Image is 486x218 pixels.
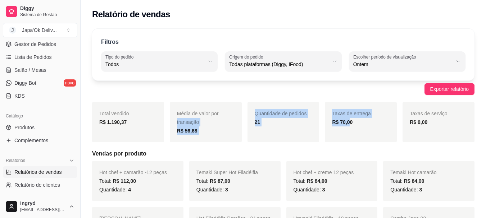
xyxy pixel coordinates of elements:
[210,178,230,184] span: R$ 87,00
[20,12,74,18] span: Sistema de Gestão
[101,51,218,71] button: Tipo do pedidoTodos
[307,178,327,184] span: R$ 84,00
[430,85,469,93] span: Exportar relatório
[229,61,328,68] span: Todas plataformas (Diggy, iFood)
[294,170,354,175] span: Hot chef + creme 12 peças
[390,187,422,193] span: Quantidade:
[404,178,424,184] span: R$ 84,00
[128,187,131,193] span: 4
[3,23,77,37] button: Select a team
[14,79,36,87] span: Diggy Bot
[14,168,62,176] span: Relatórios de vendas
[419,187,422,193] span: 3
[390,170,436,175] span: Temaki Hot camarão
[196,170,258,175] span: Temaki Super Hot Filadélfia
[3,64,77,76] a: Salão / Mesas
[20,5,74,12] span: Diggy
[92,149,474,158] h5: Vendas por produto
[14,41,56,48] span: Gestor de Pedidos
[3,77,77,89] a: Diggy Botnovo
[14,137,48,144] span: Complementos
[3,3,77,20] a: DiggySistema de Gestão
[424,83,474,95] button: Exportar relatório
[99,178,136,184] span: Total:
[14,54,52,61] span: Lista de Pedidos
[294,187,325,193] span: Quantidade:
[92,9,170,20] h2: Relatório de vendas
[353,61,453,68] span: Ontem
[20,200,66,207] span: Ingryd
[177,128,197,134] strong: R$ 56,68
[99,187,131,193] span: Quantidade:
[3,51,77,63] a: Lista de Pedidos
[113,178,136,184] span: R$ 112,00
[196,178,230,184] span: Total:
[3,166,77,178] a: Relatórios de vendas
[6,158,25,163] span: Relatórios
[255,119,260,125] strong: 21
[410,111,447,116] span: Taxas de serviço
[225,51,341,71] button: Origem do pedidoTodas plataformas (Diggy, iFood)
[3,179,77,191] a: Relatório de clientes
[14,66,46,74] span: Salão / Mesas
[20,207,66,213] span: [EMAIL_ADDRESS][DOMAIN_NAME]
[177,111,219,125] span: Média de valor por transação
[14,194,58,201] span: Relatório de mesas
[105,54,136,60] label: Tipo do pedido
[229,54,265,60] label: Origem do pedido
[14,92,25,99] span: KDS
[22,27,57,34] div: Japa'Ok Deliv ...
[3,90,77,102] a: KDS
[332,119,353,125] strong: R$ 70,00
[349,51,465,71] button: Escolher período de visualizaçãoOntem
[3,38,77,50] a: Gestor de Pedidos
[14,124,35,131] span: Produtos
[3,198,77,215] button: Ingryd[EMAIL_ADDRESS][DOMAIN_NAME]
[332,111,371,116] span: Taxas de entrega
[99,111,129,116] span: Total vendido
[3,135,77,146] a: Complementos
[294,178,327,184] span: Total:
[3,122,77,133] a: Produtos
[9,27,16,34] span: J
[255,111,307,116] span: Quantidade de pedidos
[410,119,427,125] strong: R$ 0,00
[99,170,167,175] span: Hot chef + camarão -12 peças
[14,181,60,189] span: Relatório de clientes
[3,192,77,204] a: Relatório de mesas
[196,187,228,193] span: Quantidade:
[390,178,424,184] span: Total:
[101,38,119,46] p: Filtros
[322,187,325,193] span: 3
[225,187,228,193] span: 3
[105,61,205,68] span: Todos
[99,119,127,125] strong: R$ 1.190,37
[3,110,77,122] div: Catálogo
[353,54,418,60] label: Escolher período de visualização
